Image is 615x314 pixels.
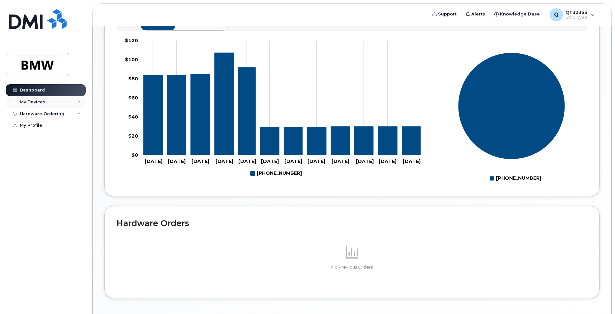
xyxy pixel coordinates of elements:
[216,158,233,164] tspan: [DATE]
[500,11,540,17] span: Knowledge Base
[566,15,588,20] span: Employee
[261,158,279,164] tspan: [DATE]
[168,158,186,164] tspan: [DATE]
[238,158,256,164] tspan: [DATE]
[143,53,421,155] g: 864-386-8081
[307,158,325,164] tspan: [DATE]
[490,173,541,184] g: Legend
[458,52,565,159] g: Series
[332,158,349,164] tspan: [DATE]
[356,158,374,164] tspan: [DATE]
[566,10,588,15] span: QT32355
[128,76,138,82] tspan: $80
[545,8,599,21] div: QT32355
[428,8,461,21] a: Support
[554,11,559,19] span: Q
[128,133,138,139] tspan: $20
[250,168,302,179] g: 864-386-8081
[379,158,396,164] tspan: [DATE]
[132,152,138,158] tspan: $0
[125,38,138,43] tspan: $120
[117,264,587,270] p: No Previous Orders
[117,218,587,228] h2: Hardware Orders
[438,11,456,17] span: Support
[145,158,162,164] tspan: [DATE]
[403,158,421,164] tspan: [DATE]
[461,8,490,21] a: Alerts
[284,158,302,164] tspan: [DATE]
[490,8,544,21] a: Knowledge Base
[128,95,138,101] tspan: $60
[191,158,209,164] tspan: [DATE]
[458,52,565,184] g: Chart
[586,285,610,309] iframe: Messenger Launcher
[471,11,485,17] span: Alerts
[125,57,138,63] tspan: $100
[128,114,138,120] tspan: $40
[125,38,423,179] g: Chart
[250,168,302,179] g: Legend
